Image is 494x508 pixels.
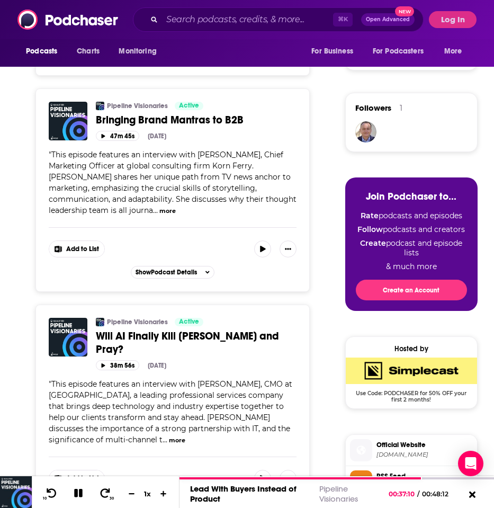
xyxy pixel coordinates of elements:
[346,384,477,403] span: Use Code: PODCHASER for 50% OFF your first 2 months!
[96,318,104,326] img: Pipeline Visionaries
[96,360,139,370] button: 38m 56s
[96,102,104,110] img: Pipeline Visionaries
[70,41,106,61] a: Charts
[96,113,244,127] span: Bringing Brand Mantras to B2B
[280,470,297,487] button: Show More Button
[417,490,419,498] span: /
[355,121,376,142] img: sascha.vetter
[361,211,379,220] strong: Rate
[376,451,473,459] span: qualified.com
[179,101,199,111] span: Active
[111,41,170,61] button: open menu
[96,113,297,127] a: Bringing Brand Mantras to B2B
[49,150,297,215] span: This episode features an interview with [PERSON_NAME], Chief Marketing Officer at global consulti...
[131,266,214,279] button: ShowPodcast Details
[49,379,292,444] span: This episode features an interview with [PERSON_NAME], CMO at [GEOGRAPHIC_DATA], a leading profes...
[148,132,166,140] div: [DATE]
[356,280,467,300] button: Create an Account
[356,238,467,257] li: podcast and episode lists
[133,7,424,32] div: Search podcasts, credits, & more...
[169,436,185,445] button: more
[355,103,391,113] span: Followers
[429,11,477,28] button: Log In
[366,41,439,61] button: open menu
[175,318,203,326] a: Active
[360,238,386,248] strong: Create
[444,44,462,59] span: More
[49,470,104,486] button: Show More Button
[153,206,158,215] span: ...
[49,102,87,140] img: Bringing Brand Mantras to B2B
[361,13,415,26] button: Open AdvancedNew
[159,207,176,216] button: more
[366,17,410,22] span: Open Advanced
[319,484,358,504] a: Pipeline Visionaries
[175,102,203,110] a: Active
[96,131,139,141] button: 47m 45s
[162,11,333,28] input: Search podcasts, credits, & more...
[66,245,99,253] span: Add to List
[66,475,99,483] span: Add to List
[376,440,473,450] span: Official Website
[356,262,467,271] li: & much more
[96,487,116,501] button: 30
[49,150,297,215] span: "
[107,102,168,110] a: Pipeline Visionaries
[311,44,353,59] span: For Business
[107,318,168,326] a: Pipeline Visionaries
[333,13,353,26] span: ⌘ K
[110,496,114,501] span: 30
[17,10,119,30] img: Podchaser - Follow, Share and Rate Podcasts
[356,225,467,234] li: podcasts and creators
[26,44,57,59] span: Podcasts
[43,496,47,501] span: 10
[350,439,473,461] a: Official Website[DOMAIN_NAME]
[136,269,197,276] span: Show Podcast Details
[139,489,157,498] div: 1 x
[163,435,167,444] span: ...
[179,317,199,327] span: Active
[346,358,477,384] img: SimpleCast Deal: Use Code: PODCHASER for 50% OFF your first 2 months!
[350,470,473,493] a: RSS Feed[DOMAIN_NAME]
[119,44,156,59] span: Monitoring
[19,41,71,61] button: open menu
[49,379,292,444] span: "
[280,240,297,257] button: Show More Button
[346,344,477,353] div: Hosted by
[376,471,473,481] span: RSS Feed
[148,362,166,369] div: [DATE]
[458,451,483,476] div: Open Intercom Messenger
[395,6,414,16] span: New
[437,41,475,61] button: open menu
[41,487,61,501] button: 10
[356,211,467,220] li: podcasts and episodes
[190,484,297,504] a: Lead With Buyers Instead of Product
[373,44,424,59] span: For Podcasters
[356,190,467,202] h3: Join Podchaser to...
[400,103,402,113] div: 1
[49,241,104,257] button: Show More Button
[77,44,100,59] span: Charts
[49,318,87,357] img: Will AI Finally Kill Spray and Pray?
[304,41,366,61] button: open menu
[96,329,279,356] span: Will AI Finally Kill [PERSON_NAME] and Pray?
[389,490,417,498] span: 00:37:10
[346,358,477,402] a: SimpleCast Deal: Use Code: PODCHASER for 50% OFF your first 2 months!
[96,329,297,356] a: Will AI Finally Kill [PERSON_NAME] and Pray?
[419,490,459,498] span: 00:48:12
[357,225,383,234] strong: Follow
